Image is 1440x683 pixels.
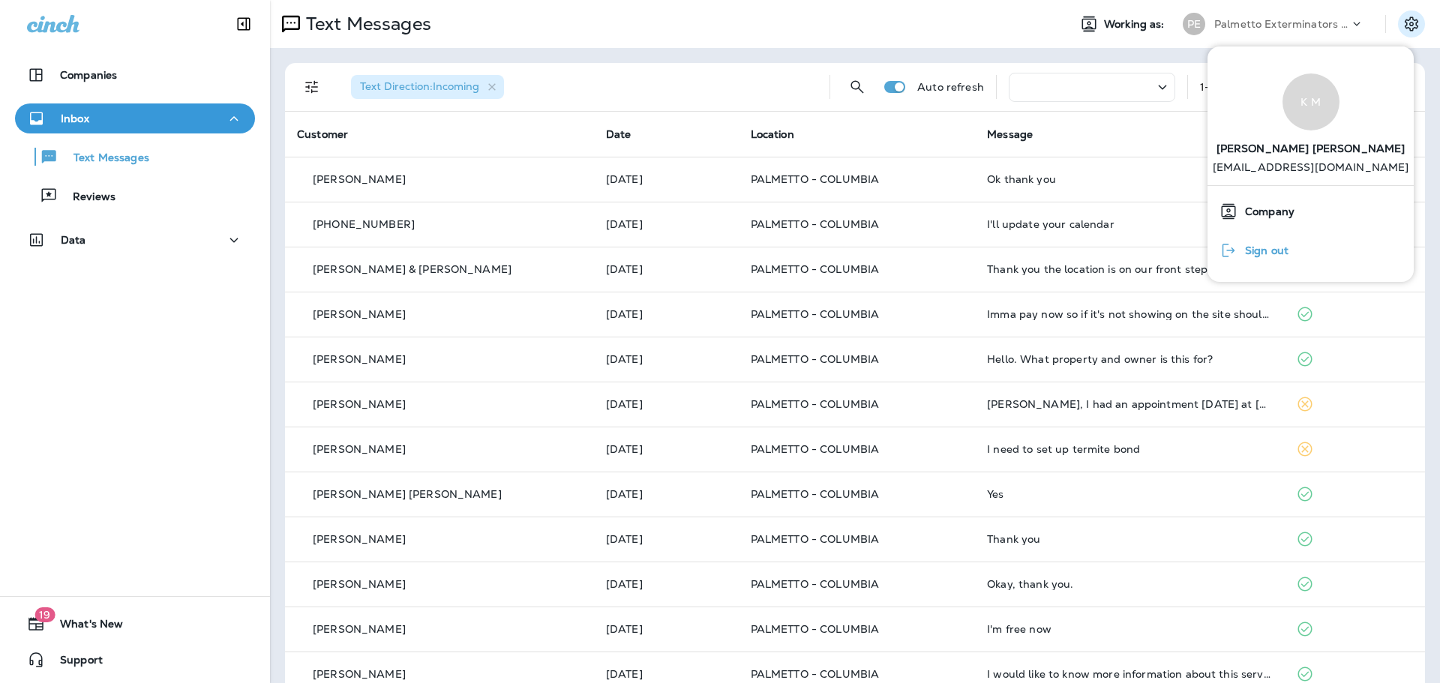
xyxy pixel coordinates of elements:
[60,69,117,81] p: Companies
[313,263,511,275] p: [PERSON_NAME] & [PERSON_NAME]
[987,488,1272,500] div: Yes
[987,127,1033,141] span: Message
[313,578,406,590] p: [PERSON_NAME]
[1216,130,1405,161] span: [PERSON_NAME] [PERSON_NAME]
[751,667,880,681] span: PALMETTO - COLUMBIA
[606,533,727,545] p: Aug 8, 2025 03:44 PM
[1213,196,1408,226] a: Company
[606,398,727,410] p: Aug 11, 2025 09:20 AM
[751,397,880,411] span: PALMETTO - COLUMBIA
[15,645,255,675] button: Support
[987,533,1272,545] div: Thank you
[297,72,327,102] button: Filters
[606,263,727,275] p: Aug 20, 2025 07:46 AM
[15,103,255,133] button: Inbox
[751,622,880,636] span: PALMETTO - COLUMBIA
[1213,161,1409,185] p: [EMAIL_ADDRESS][DOMAIN_NAME]
[15,60,255,90] button: Companies
[351,75,504,99] div: Text Direction:Incoming
[313,488,502,500] p: [PERSON_NAME] [PERSON_NAME]
[1207,231,1414,270] button: Sign out
[751,217,880,231] span: PALMETTO - COLUMBIA
[606,127,631,141] span: Date
[987,353,1272,365] div: Hello. What property and owner is this for?
[987,623,1272,635] div: I'm free now
[751,442,880,456] span: PALMETTO - COLUMBIA
[15,225,255,255] button: Data
[1214,18,1349,30] p: Palmetto Exterminators LLC
[313,398,406,410] p: [PERSON_NAME]
[987,308,1272,320] div: Imma pay now so if it's not showing on the site should I just call u. Im sorry I may have asked t...
[45,618,123,636] span: What's New
[1237,205,1294,218] span: Company
[313,533,406,545] p: [PERSON_NAME]
[987,263,1272,275] div: Thank you the location is on our front steps
[606,353,727,365] p: Aug 13, 2025 09:42 AM
[313,308,406,320] p: [PERSON_NAME]
[751,577,880,591] span: PALMETTO - COLUMBIA
[34,607,55,622] span: 19
[751,172,880,186] span: PALMETTO - COLUMBIA
[987,398,1272,410] div: Jason, I had an appointment today at 4933 w liberty park Cir 29405. I see someone at the house al...
[751,262,880,276] span: PALMETTO - COLUMBIA
[987,578,1272,590] div: Okay, thank you.
[360,79,479,93] span: Text Direction : Incoming
[751,352,880,366] span: PALMETTO - COLUMBIA
[987,173,1272,185] div: Ok thank you
[751,307,880,321] span: PALMETTO - COLUMBIA
[61,112,89,124] p: Inbox
[606,308,727,320] p: Aug 13, 2025 01:45 PM
[313,218,415,230] p: [PHONE_NUMBER]
[987,218,1272,230] div: I'll update your calendar
[751,487,880,501] span: PALMETTO - COLUMBIA
[297,127,348,141] span: Customer
[313,443,406,455] p: [PERSON_NAME]
[313,353,406,365] p: [PERSON_NAME]
[15,141,255,172] button: Text Messages
[223,9,265,39] button: Collapse Sidebar
[45,654,103,672] span: Support
[313,623,406,635] p: [PERSON_NAME]
[1207,58,1414,185] a: K M[PERSON_NAME] [PERSON_NAME] [EMAIL_ADDRESS][DOMAIN_NAME]
[842,72,872,102] button: Search Messages
[606,668,727,680] p: Aug 8, 2025 10:42 AM
[987,443,1272,455] div: I need to set up termite bond
[61,234,86,246] p: Data
[313,668,406,680] p: [PERSON_NAME]
[917,81,984,93] p: Auto refresh
[751,532,880,546] span: PALMETTO - COLUMBIA
[1104,18,1168,31] span: Working as:
[606,218,727,230] p: Aug 22, 2025 11:04 AM
[606,488,727,500] p: Aug 8, 2025 04:23 PM
[15,609,255,639] button: 19What's New
[58,151,149,166] p: Text Messages
[1237,244,1288,257] span: Sign out
[58,190,115,205] p: Reviews
[1200,81,1269,93] div: 1 - 20 of many
[1207,192,1414,231] button: Company
[606,173,727,185] p: Aug 26, 2025 02:07 PM
[313,173,406,185] p: [PERSON_NAME]
[987,668,1272,680] div: I would like to know more information about this service
[1398,10,1425,37] button: Settings
[1183,13,1205,35] div: PE
[606,443,727,455] p: Aug 11, 2025 07:14 AM
[751,127,794,141] span: Location
[606,578,727,590] p: Aug 8, 2025 01:15 PM
[15,180,255,211] button: Reviews
[300,13,431,35] p: Text Messages
[606,623,727,635] p: Aug 8, 2025 01:10 PM
[1282,73,1339,130] div: K M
